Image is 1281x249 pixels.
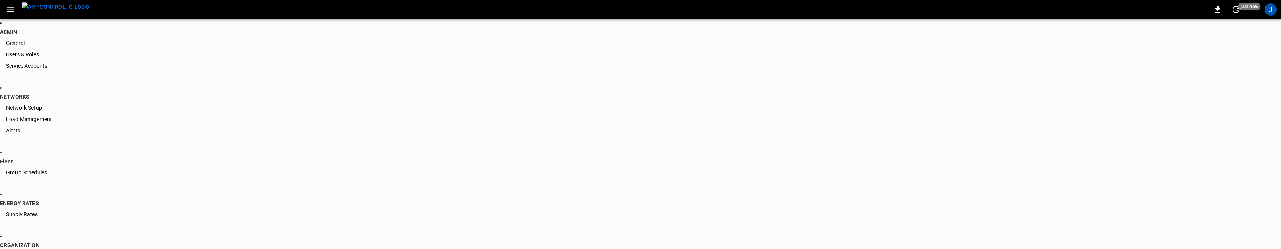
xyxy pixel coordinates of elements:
span: Users & Roles [6,51,39,57]
span: Service Accounts [6,63,47,69]
span: Load Management [6,116,52,122]
span: Supply Rates [6,211,38,217]
span: Network Setup [6,105,42,111]
span: Alerts [6,128,20,134]
button: set refresh interval [1230,3,1242,16]
div: profile-icon [1265,3,1277,16]
span: Group Schedules [6,169,47,176]
img: ampcontrol.io logo [22,2,89,12]
span: just now [1238,3,1261,10]
span: General [6,40,25,46]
